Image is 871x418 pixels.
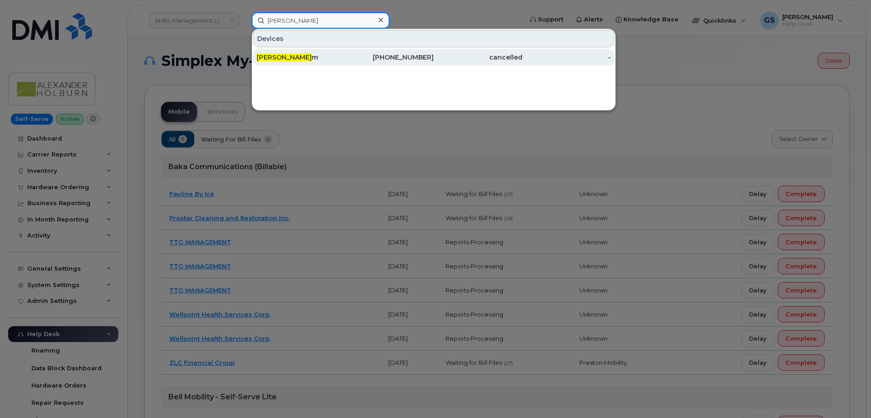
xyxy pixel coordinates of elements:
[345,53,434,62] div: [PHONE_NUMBER]
[257,53,345,62] div: m
[253,49,614,65] a: [PERSON_NAME]m[PHONE_NUMBER]cancelled-
[522,53,611,62] div: -
[253,30,614,47] div: Devices
[434,53,522,62] div: cancelled
[257,53,312,61] span: [PERSON_NAME]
